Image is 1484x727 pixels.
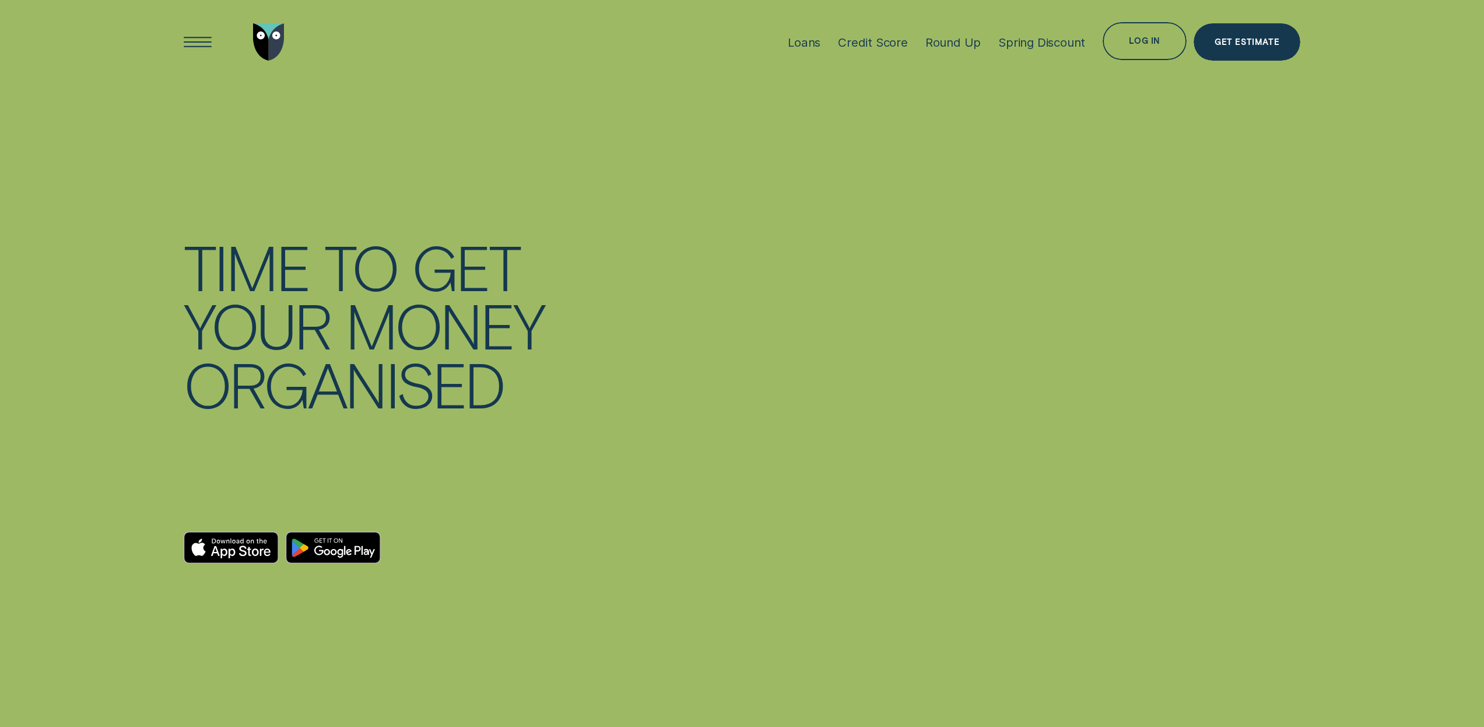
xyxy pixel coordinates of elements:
div: Loans [788,35,820,50]
button: Log in [1103,22,1187,60]
a: Get Estimate [1194,23,1300,61]
img: Wisr [253,23,285,61]
div: Spring Discount [998,35,1085,50]
h4: TIME TO GET YOUR MONEY ORGANISED [184,237,548,413]
div: Round Up [925,35,981,50]
a: Android App on Google Play [286,532,381,564]
div: Credit Score [838,35,908,50]
button: Open Menu [179,23,217,61]
a: Download on the App Store [184,532,279,564]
